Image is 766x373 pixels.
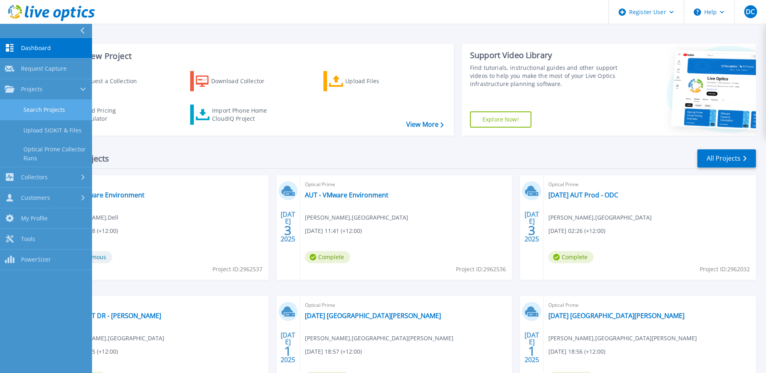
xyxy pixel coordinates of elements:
div: Upload Files [345,73,410,89]
div: Find tutorials, instructional guides and other support videos to help you make the most of your L... [470,64,620,88]
span: [DATE] 02:26 (+12:00) [548,226,605,235]
span: 3 [528,227,535,234]
span: Optical Prime [548,301,751,310]
span: [PERSON_NAME] , [GEOGRAPHIC_DATA][PERSON_NAME] [548,334,697,343]
a: AUT - VMware Environment [305,191,388,199]
span: [DATE] 11:41 (+12:00) [305,226,362,235]
span: [PERSON_NAME] , [GEOGRAPHIC_DATA] [61,334,164,343]
span: [PERSON_NAME] , [GEOGRAPHIC_DATA][PERSON_NAME] [305,334,453,343]
div: [DATE] 2025 [524,333,539,362]
a: View More [406,121,444,128]
h3: Start a New Project [57,52,443,61]
span: 1 [284,348,292,354]
span: Tools [21,235,35,243]
a: AUT - VMware Environment [61,191,145,199]
span: Optical Prime [305,180,508,189]
a: Cloud Pricing Calculator [57,105,147,125]
span: PowerSizer [21,256,51,263]
span: Request Capture [21,65,67,72]
span: DC [746,8,755,15]
span: [PERSON_NAME] , [GEOGRAPHIC_DATA] [305,213,408,222]
a: [DATE] AUT DR - [PERSON_NAME] [61,312,161,320]
span: 1 [528,348,535,354]
a: Download Collector [190,71,280,91]
span: Dashboard [21,44,51,52]
div: Import Phone Home CloudIQ Project [212,107,275,123]
a: [DATE] AUT Prod - ODC [548,191,618,199]
a: Upload Files [323,71,413,91]
span: Optical Prime [305,301,508,310]
a: Explore Now! [470,111,531,128]
span: Optical Prime [61,301,264,310]
div: Support Video Library [470,50,620,61]
div: Cloud Pricing Calculator [79,107,144,123]
span: 3 [284,227,292,234]
span: Optical Prime [548,180,751,189]
div: Request a Collection [80,73,145,89]
div: Download Collector [211,73,276,89]
span: Collectors [21,174,48,181]
div: [DATE] 2025 [280,212,296,241]
a: Request a Collection [57,71,147,91]
span: [DATE] 18:56 (+12:00) [548,347,605,356]
span: Complete [548,251,594,263]
span: Customers [21,194,50,201]
span: [PERSON_NAME] , [GEOGRAPHIC_DATA] [548,213,652,222]
a: All Projects [697,149,756,168]
div: [DATE] 2025 [524,212,539,241]
span: Projects [21,86,42,93]
span: Project ID: 2962032 [700,265,750,274]
span: Optical Prime [61,180,264,189]
span: My Profile [21,215,48,222]
a: [DATE] [GEOGRAPHIC_DATA][PERSON_NAME] [305,312,441,320]
a: [DATE] [GEOGRAPHIC_DATA][PERSON_NAME] [548,312,684,320]
span: Complete [305,251,350,263]
span: Project ID: 2962537 [212,265,262,274]
span: Project ID: 2962536 [456,265,506,274]
div: [DATE] 2025 [280,333,296,362]
span: [DATE] 18:57 (+12:00) [305,347,362,356]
